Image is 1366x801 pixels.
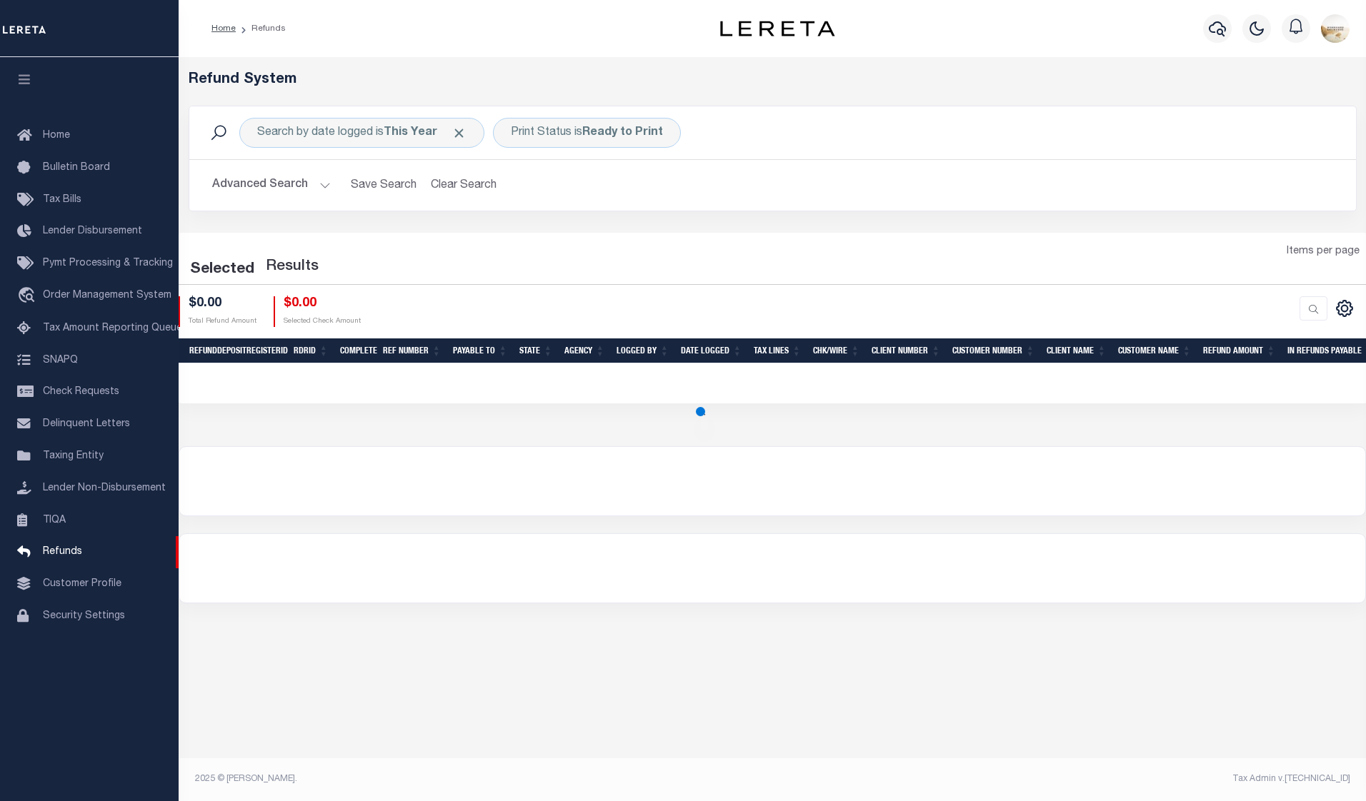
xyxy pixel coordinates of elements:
div: Tax Admin v.[TECHNICAL_ID] [783,772,1350,785]
span: Order Management System [43,291,171,301]
span: SNAPQ [43,355,78,365]
span: Taxing Entity [43,451,104,461]
span: Bulletin Board [43,163,110,173]
label: Results [266,256,319,278]
th: Tax Lines [748,338,807,363]
button: Save Search [342,171,425,199]
th: Refund Amount [1197,338,1282,363]
span: TIQA [43,515,66,525]
th: Client Name [1041,338,1112,363]
button: Advanced Search [212,171,331,199]
a: Home [211,24,236,33]
li: Refunds [236,22,286,35]
span: Tax Bills [43,195,81,205]
th: RDRID [288,338,334,363]
span: Security Settings [43,611,125,621]
th: Customer Name [1112,338,1197,363]
span: Lender Disbursement [43,226,142,236]
th: Logged By [611,338,675,363]
th: Ref Number [377,338,447,363]
i: travel_explore [17,287,40,306]
span: Click to Remove [452,126,467,141]
span: Refunds [43,547,82,557]
th: Agency [559,338,611,363]
th: Payable To [447,338,514,363]
th: State [514,338,559,363]
span: Tax Amount Reporting Queue [43,323,182,333]
b: Ready to Print [582,127,663,138]
b: This Year [384,127,437,138]
span: Lender Non-Disbursement [43,483,166,493]
th: Complete [334,338,377,363]
th: Date Logged [675,338,748,363]
div: Click to Edit [239,118,484,148]
p: Selected Check Amount [284,316,361,327]
p: Total Refund Amount [189,316,256,327]
button: Clear Search [425,171,503,199]
h4: $0.00 [284,296,361,312]
th: Chk/Wire [807,338,866,363]
img: logo-dark.svg [720,21,834,36]
div: Click to Edit [493,118,681,148]
div: Selected [190,258,254,281]
span: Home [43,131,70,141]
span: Check Requests [43,387,119,397]
span: Pymt Processing & Tracking [43,258,173,268]
th: Customer Number [947,338,1041,363]
th: Client Number [866,338,947,363]
span: Items per page [1287,244,1360,260]
div: 2025 © [PERSON_NAME]. [184,772,773,785]
th: RefundDepositRegisterID [184,338,288,363]
h4: $0.00 [189,296,256,312]
span: Customer Profile [43,579,121,589]
h5: Refund System [189,71,1357,89]
span: Delinquent Letters [43,419,130,429]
